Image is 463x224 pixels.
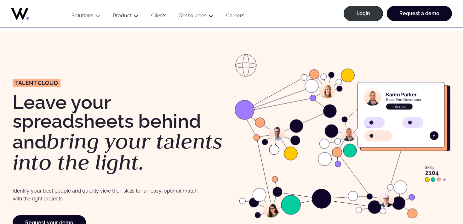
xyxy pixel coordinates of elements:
a: Careers [220,13,251,21]
a: Login [344,6,383,21]
button: Solutions [65,13,106,21]
a: Ressources [179,13,207,19]
h1: Leave your spreadsheets behind and [13,93,228,173]
em: bring your talents into the light. [13,127,223,176]
button: Product [106,13,145,21]
a: Clients [145,13,173,21]
a: Request a demo [387,6,452,21]
a: Product [113,13,132,19]
p: Identify your best people and quickly view their skills for an easy, optimal match with the right... [13,187,207,203]
button: Ressources [173,13,220,21]
span: Talent Cloud [15,80,58,86]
